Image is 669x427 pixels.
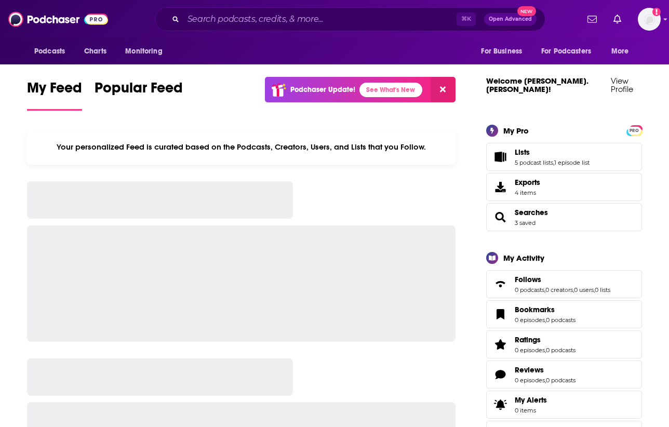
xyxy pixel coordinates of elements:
span: , [545,346,546,354]
span: , [594,286,595,293]
span: , [553,159,554,166]
span: Bookmarks [486,300,642,328]
a: Bookmarks [490,307,511,322]
img: Podchaser - Follow, Share and Rate Podcasts [8,9,108,29]
span: ⌘ K [457,12,476,26]
span: Open Advanced [489,17,532,22]
span: , [545,316,546,324]
span: My Alerts [515,395,547,405]
a: See What's New [359,83,422,97]
span: Exports [515,178,540,187]
span: 4 items [515,189,540,196]
span: Podcasts [34,44,65,59]
a: 0 episodes [515,377,545,384]
div: My Activity [503,253,544,263]
span: Bookmarks [515,305,555,314]
span: Monitoring [125,44,162,59]
a: Bookmarks [515,305,576,314]
a: 0 podcasts [546,377,576,384]
a: Ratings [490,337,511,352]
a: My Feed [27,79,82,111]
span: Charts [84,44,106,59]
span: Lists [486,143,642,171]
a: Show notifications dropdown [583,10,601,28]
span: , [573,286,574,293]
img: User Profile [638,8,661,31]
a: 0 creators [545,286,573,293]
button: open menu [534,42,606,61]
a: 1 episode list [554,159,590,166]
a: Searches [490,210,511,224]
a: Searches [515,208,548,217]
a: 0 episodes [515,316,545,324]
a: Follows [515,275,610,284]
a: Popular Feed [95,79,183,111]
input: Search podcasts, credits, & more... [183,11,457,28]
a: My Alerts [486,391,642,419]
a: Follows [490,277,511,291]
a: Lists [490,150,511,164]
a: 0 podcasts [515,286,544,293]
span: Reviews [515,365,544,375]
span: My Feed [27,79,82,103]
span: New [517,6,536,16]
span: Ratings [515,335,541,344]
span: Follows [515,275,541,284]
a: 0 users [574,286,594,293]
span: Exports [490,180,511,194]
a: Charts [77,42,113,61]
span: For Business [481,44,522,59]
p: Podchaser Update! [290,85,355,94]
a: 5 podcast lists [515,159,553,166]
span: , [545,377,546,384]
span: Popular Feed [95,79,183,103]
span: Logged in as heidi.egloff [638,8,661,31]
button: Open AdvancedNew [484,13,537,25]
span: Ratings [486,330,642,358]
span: More [611,44,629,59]
a: Ratings [515,335,576,344]
a: Welcome [PERSON_NAME].[PERSON_NAME]! [486,76,588,94]
a: 0 podcasts [546,316,576,324]
button: open menu [27,42,78,61]
span: PRO [628,127,640,135]
a: Reviews [515,365,576,375]
a: View Profile [611,76,633,94]
a: PRO [628,126,640,134]
span: Searches [486,203,642,231]
span: Reviews [486,361,642,389]
button: open menu [604,42,642,61]
div: Your personalized Feed is curated based on the Podcasts, Creators, Users, and Lists that you Follow. [27,129,456,165]
a: 0 episodes [515,346,545,354]
button: open menu [474,42,535,61]
a: 0 podcasts [546,346,576,354]
a: Show notifications dropdown [609,10,625,28]
button: open menu [118,42,176,61]
div: Search podcasts, credits, & more... [155,7,545,31]
span: My Alerts [490,397,511,412]
span: 0 items [515,407,547,414]
div: My Pro [503,126,529,136]
svg: Add a profile image [652,8,661,16]
a: Exports [486,173,642,201]
span: Follows [486,270,642,298]
button: Show profile menu [638,8,661,31]
span: For Podcasters [541,44,591,59]
a: Reviews [490,367,511,382]
a: 0 lists [595,286,610,293]
span: , [544,286,545,293]
a: Lists [515,148,590,157]
span: Lists [515,148,530,157]
a: 3 saved [515,219,536,226]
